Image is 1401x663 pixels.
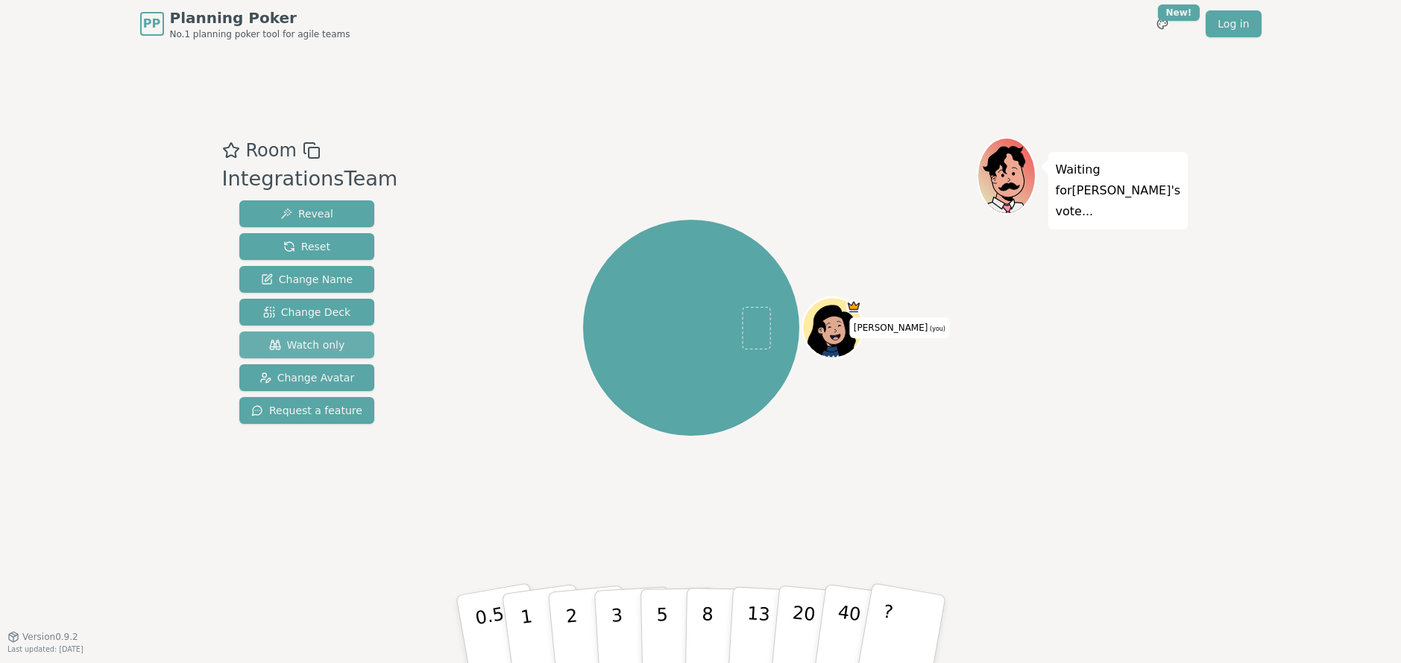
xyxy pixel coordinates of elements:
span: Change Deck [263,305,350,320]
span: Change Name [261,272,353,287]
div: New! [1158,4,1200,21]
a: PPPlanning PokerNo.1 planning poker tool for agile teams [140,7,350,40]
button: Add as favourite [222,137,240,164]
button: New! [1149,10,1176,37]
a: Log in [1206,10,1261,37]
span: Last updated: [DATE] [7,645,84,653]
button: Request a feature [239,397,374,424]
button: Click to change your avatar [805,299,862,357]
button: Change Deck [239,299,374,326]
span: Request a feature [251,403,362,418]
span: Planning Poker [170,7,350,28]
span: Kate is the host [846,299,861,314]
button: Reset [239,233,374,260]
span: PP [143,15,160,33]
span: Room [246,137,297,164]
p: Waiting for [PERSON_NAME] 's vote... [1056,159,1181,222]
span: Reset [283,239,330,254]
button: Reveal [239,200,374,227]
button: Watch only [239,331,374,358]
button: Change Name [239,266,374,293]
span: Change Avatar [259,370,355,385]
button: Version0.9.2 [7,631,78,643]
span: Watch only [269,337,345,352]
button: Change Avatar [239,364,374,391]
div: IntegrationsTeam [222,164,398,194]
span: Version 0.9.2 [22,631,78,643]
span: Reveal [280,206,333,221]
span: (you) [928,326,945,332]
span: Click to change your name [850,317,949,338]
span: No.1 planning poker tool for agile teams [170,28,350,40]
